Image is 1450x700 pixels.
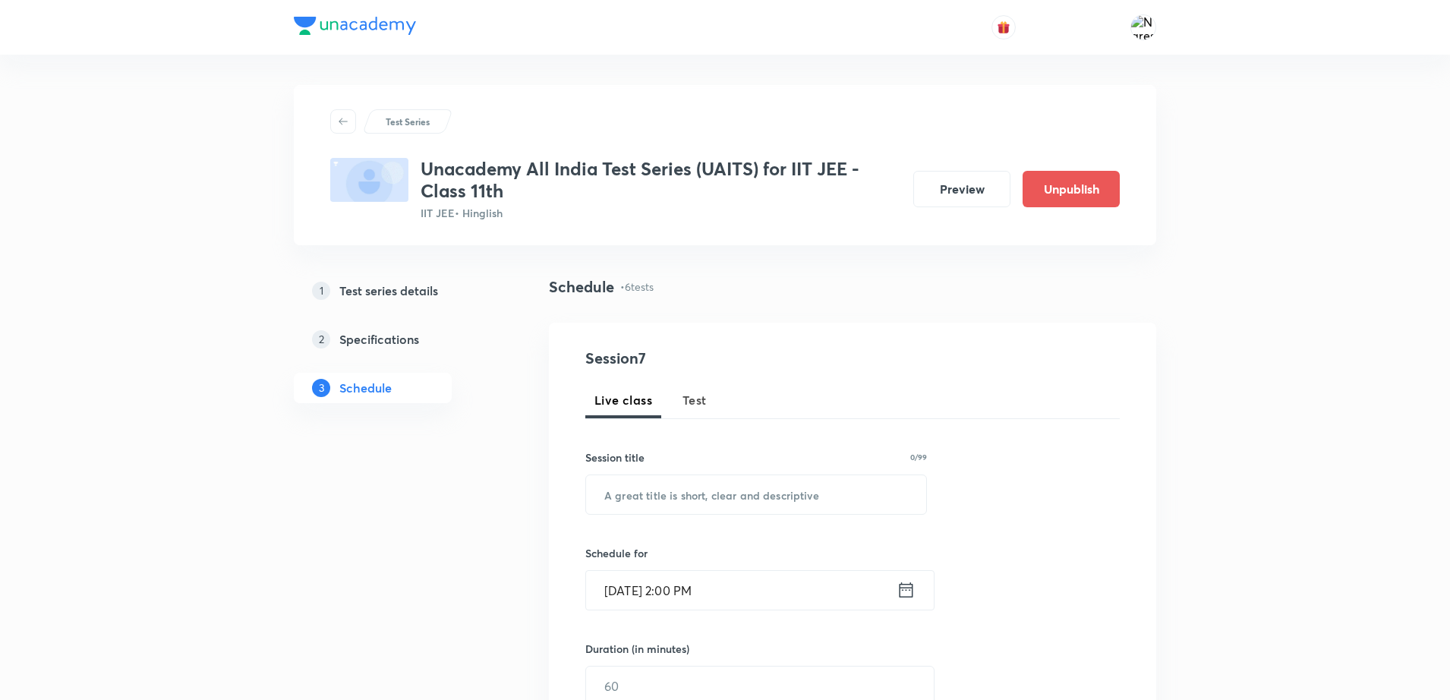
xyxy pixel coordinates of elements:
h3: Unacademy All India Test Series (UAITS) for IIT JEE -Class 11th [421,158,901,202]
img: Company Logo [294,17,416,35]
p: 0/99 [910,453,927,461]
h5: Specifications [339,330,419,348]
p: • 6 tests [620,279,654,295]
a: 1Test series details [294,276,500,306]
h4: Schedule [549,276,614,298]
button: avatar [991,15,1016,39]
h6: Session title [585,449,645,465]
input: A great title is short, clear and descriptive [586,475,926,514]
p: 1 [312,282,330,300]
span: Test [682,391,707,409]
img: Naresh Kumar [1130,14,1156,40]
p: IIT JEE • Hinglish [421,205,901,221]
button: Unpublish [1023,171,1120,207]
a: Company Logo [294,17,416,39]
h6: Schedule for [585,545,927,561]
p: 2 [312,330,330,348]
h4: Session 7 [585,347,862,370]
h6: Duration (in minutes) [585,641,689,657]
p: Test Series [386,115,430,128]
span: Live class [594,391,652,409]
p: 3 [312,379,330,397]
img: fallback-thumbnail.png [330,158,408,202]
h5: Schedule [339,379,392,397]
h5: Test series details [339,282,438,300]
button: Preview [913,171,1010,207]
img: avatar [997,20,1010,34]
a: 2Specifications [294,324,500,355]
